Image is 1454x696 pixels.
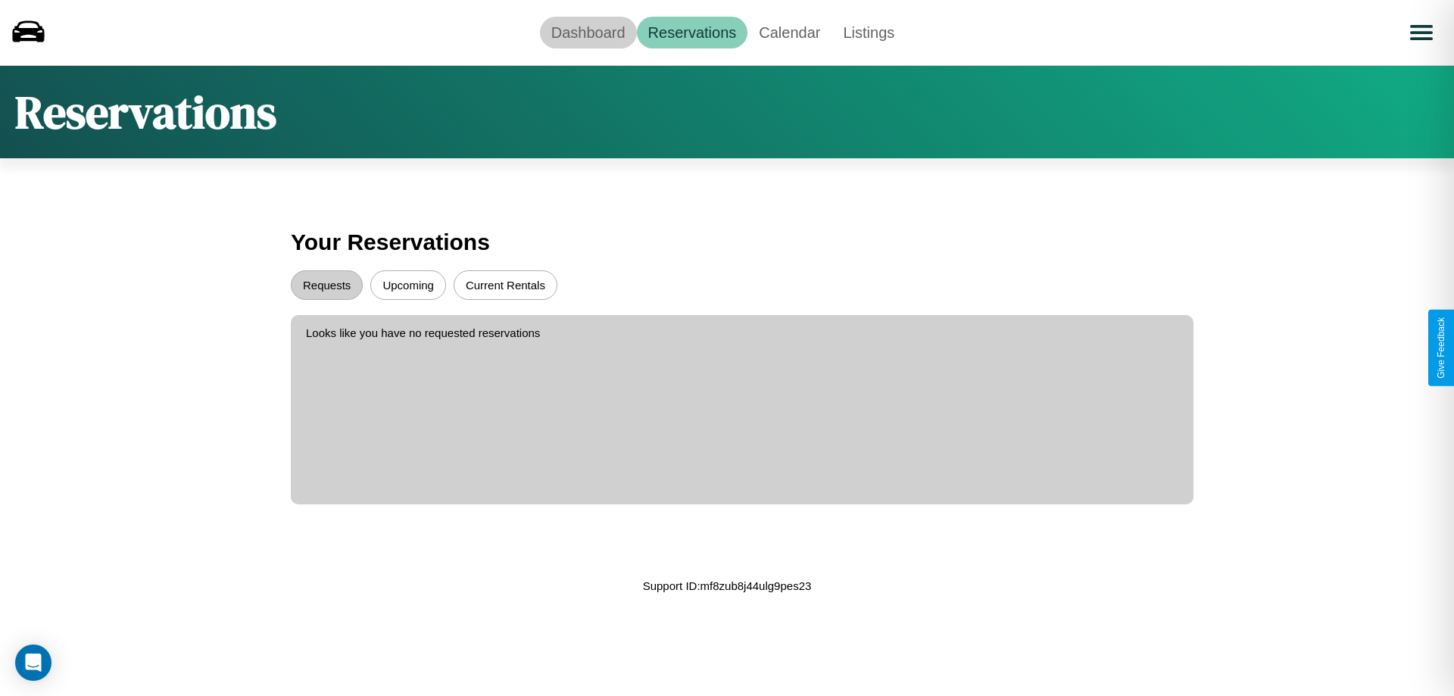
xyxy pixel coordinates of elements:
[1436,317,1446,379] div: Give Feedback
[643,576,812,596] p: Support ID: mf8zub8j44ulg9pes23
[832,17,906,48] a: Listings
[637,17,748,48] a: Reservations
[454,270,557,300] button: Current Rentals
[15,81,276,143] h1: Reservations
[291,222,1163,263] h3: Your Reservations
[370,270,446,300] button: Upcoming
[540,17,637,48] a: Dashboard
[747,17,832,48] a: Calendar
[306,323,1178,343] p: Looks like you have no requested reservations
[15,645,51,681] div: Open Intercom Messenger
[291,270,363,300] button: Requests
[1400,11,1443,54] button: Open menu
